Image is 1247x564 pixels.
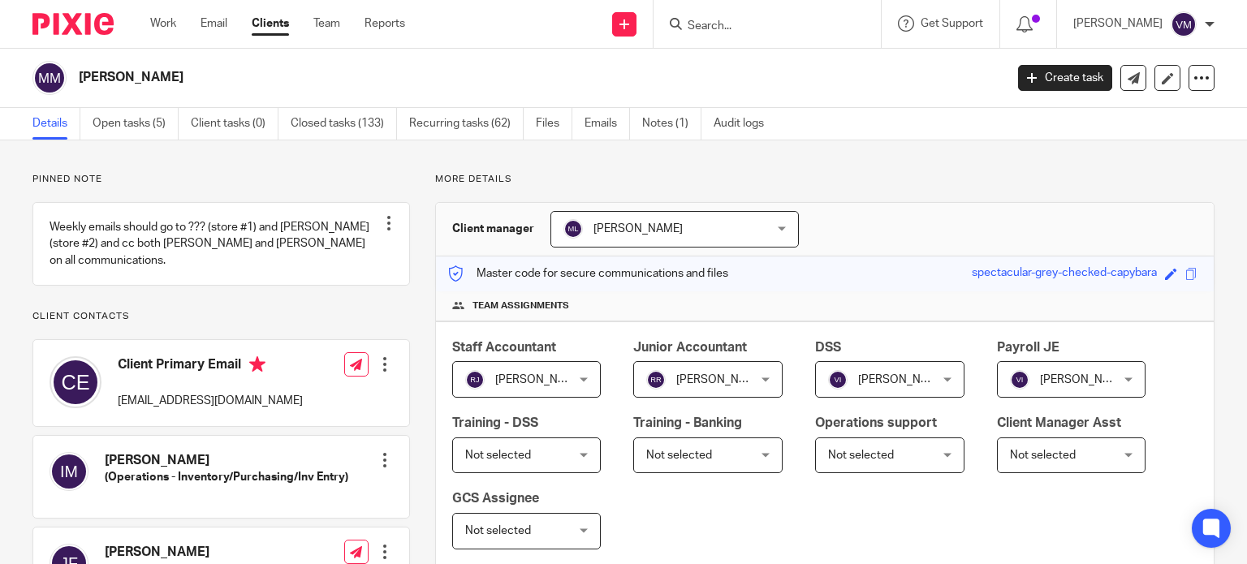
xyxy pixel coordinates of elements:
p: Client contacts [32,310,410,323]
a: Notes (1) [642,108,701,140]
a: Recurring tasks (62) [409,108,524,140]
p: [PERSON_NAME] [1073,15,1163,32]
a: Emails [585,108,630,140]
span: Not selected [1010,450,1076,461]
img: svg%3E [32,61,67,95]
span: [PERSON_NAME] [676,374,766,385]
a: Team [313,15,340,32]
h2: [PERSON_NAME] [79,69,811,86]
h4: [PERSON_NAME] [105,544,290,561]
img: svg%3E [465,370,485,390]
img: svg%3E [828,370,848,390]
p: Master code for secure communications and files [448,265,728,282]
a: Email [201,15,227,32]
a: Details [32,108,80,140]
a: Clients [252,15,289,32]
a: Closed tasks (133) [291,108,397,140]
span: Not selected [646,450,712,461]
img: svg%3E [1010,370,1029,390]
a: Files [536,108,572,140]
img: svg%3E [563,219,583,239]
h4: [PERSON_NAME] [105,452,348,469]
h4: Client Primary Email [118,356,303,377]
i: Primary [249,356,265,372]
span: Client Manager Asst [997,416,1121,429]
img: svg%3E [50,356,101,408]
img: Pixie [32,13,114,35]
h3: Client manager [452,221,534,237]
span: Team assignments [472,299,569,312]
img: svg%3E [50,452,88,491]
span: Operations support [815,416,937,429]
span: [PERSON_NAME] [1040,374,1129,385]
span: DSS [815,341,841,354]
span: Payroll JE [997,341,1059,354]
span: [PERSON_NAME] [593,223,683,235]
span: [PERSON_NAME] [495,374,585,385]
a: Work [150,15,176,32]
div: spectacular-grey-checked-capybara [972,265,1157,283]
span: [PERSON_NAME] [858,374,947,385]
h5: (Operations - Inventory/Purchasing/Inv Entry) [105,469,348,485]
span: Training - Banking [633,416,742,429]
a: Client tasks (0) [191,108,278,140]
span: Training - DSS [452,416,538,429]
span: Get Support [921,18,983,29]
span: Not selected [828,450,894,461]
p: More details [435,173,1215,186]
p: Pinned note [32,173,410,186]
a: Audit logs [714,108,776,140]
span: GCS Assignee [452,492,539,505]
span: Not selected [465,450,531,461]
a: Open tasks (5) [93,108,179,140]
span: Junior Accountant [633,341,747,354]
span: Not selected [465,525,531,536]
img: svg%3E [646,370,666,390]
input: Search [686,19,832,34]
a: Create task [1018,65,1112,91]
p: [EMAIL_ADDRESS][DOMAIN_NAME] [118,393,303,409]
img: svg%3E [1171,11,1197,37]
span: Staff Accountant [452,341,556,354]
a: Reports [365,15,405,32]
